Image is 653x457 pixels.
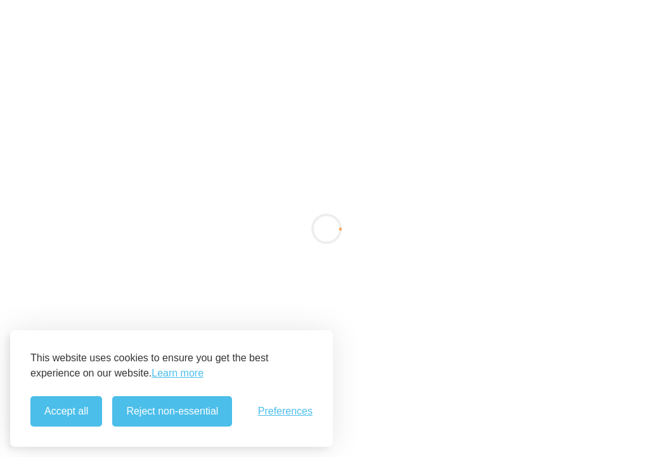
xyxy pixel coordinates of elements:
[30,396,102,427] button: Accept all cookies
[152,366,204,381] a: Learn more
[258,406,313,417] span: Preferences
[30,351,313,381] p: This website uses cookies to ensure you get the best experience on our website.
[112,396,232,427] button: Reject non-essential
[258,406,313,417] button: Toggle preferences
